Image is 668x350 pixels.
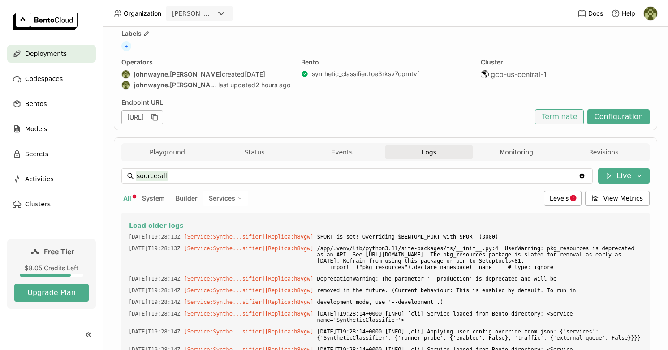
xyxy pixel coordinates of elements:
[550,194,569,202] span: Levels
[622,9,635,17] span: Help
[585,191,650,206] button: View Metrics
[7,170,96,188] a: Activities
[129,232,181,242] span: 2025-09-22T19:28:13.780Z
[544,191,582,206] div: Levels
[203,191,248,206] div: Services
[644,7,657,20] img: johnwayne.jiang john
[25,149,48,159] span: Secrets
[317,274,642,284] span: DeprecationWarning: The parameter '--production' is deprecated and will be
[184,276,265,282] span: [Service:Synthe...sifier]
[25,124,47,134] span: Models
[121,58,290,66] div: Operators
[136,169,578,183] input: Search
[265,245,313,252] span: [Replica:h8vgw]
[25,174,54,184] span: Activities
[134,81,218,89] strong: johnwayne.[PERSON_NAME]
[129,327,181,337] span: 2025-09-22T19:28:14.942Z
[473,145,560,159] button: Monitoring
[215,9,216,18] input: Selected bentoml-john.
[121,70,290,79] div: created
[129,286,181,295] span: 2025-09-22T19:28:14.326Z
[184,299,265,305] span: [Service:Synthe...sifier]
[25,73,63,84] span: Codespaces
[7,120,96,138] a: Models
[13,13,78,30] img: logo
[317,243,642,272] span: /app/.venv/lib/python3.11/site-packages/fs/__init__.py:4: UserWarning: pkg_resources is deprecate...
[317,232,642,242] span: $PORT is set! Overriding $BENTOML_PORT with $PORT (3000)
[140,192,167,204] button: System
[317,286,642,295] span: removed in the future. (Current behaviour: This is enabled by default. To run in
[603,194,643,203] span: View Metrics
[298,145,386,159] button: Events
[301,58,470,66] div: Bento
[577,9,603,18] a: Docs
[121,30,650,38] div: Labels
[14,264,89,272] div: $8.05 Credits Left
[7,95,96,113] a: Bentos
[265,276,313,282] span: [Replica:h8vgw]
[25,98,47,109] span: Bentos
[129,274,181,284] span: 2025-09-22T19:28:14.326Z
[122,70,130,78] img: johnwayne.jiang john
[176,194,198,202] span: Builder
[174,192,199,204] button: Builder
[122,81,130,89] img: johnwayne.jiang john
[245,70,265,78] span: [DATE]
[121,81,290,90] div: last updated
[265,311,313,317] span: [Replica:h8vgw]
[121,110,163,124] div: [URL]
[611,9,635,18] div: Help
[44,247,74,256] span: Free Tier
[265,287,313,294] span: [Replica:h8vgw]
[124,9,161,17] span: Organization
[7,239,96,309] a: Free Tier$8.05 Credits LeftUpgrade Plan
[481,58,650,66] div: Cluster
[7,70,96,88] a: Codespaces
[184,234,265,240] span: [Service:Synthe...sifier]
[317,327,642,343] span: [DATE]T19:28:14+0000 [INFO] [cli] Applying user config override from json: {'services': {'Synthet...
[265,234,313,240] span: [Replica:h8vgw]
[265,329,313,335] span: [Replica:h8vgw]
[134,70,222,78] strong: johnwayne.[PERSON_NAME]
[184,311,265,317] span: [Service:Synthe...sifier]
[587,109,650,124] button: Configuration
[422,148,436,156] span: Logs
[598,168,650,184] button: Live
[172,9,214,18] div: [PERSON_NAME]
[129,243,181,253] span: 2025-09-22T19:28:13.948Z
[535,109,584,124] button: Terminate
[560,145,647,159] button: Revisions
[209,194,235,202] span: Services
[255,81,290,89] span: 2 hours ago
[184,287,265,294] span: [Service:Synthe...sifier]
[588,9,603,17] span: Docs
[121,41,131,51] span: +
[7,145,96,163] a: Secrets
[129,222,183,230] span: Load older logs
[14,284,89,302] button: Upgrade Plan
[578,172,586,179] svg: Clear value
[129,309,181,319] span: 2025-09-22T19:28:14.873Z
[129,220,642,231] button: Load older logs
[25,199,51,209] span: Clusters
[121,192,133,204] button: All
[121,98,530,107] div: Endpoint URL
[124,145,211,159] button: Playground
[25,48,67,59] span: Deployments
[142,194,165,202] span: System
[317,309,642,325] span: [DATE]T19:28:14+0000 [INFO] [cli] Service loaded from Bento directory: <Service name='SyntheticCl...
[123,194,131,202] span: All
[184,329,265,335] span: [Service:Synthe...sifier]
[312,70,419,78] a: synthetic_classifier:toe3rksv7cprntvf
[129,297,181,307] span: 2025-09-22T19:28:14.326Z
[211,145,298,159] button: Status
[7,45,96,63] a: Deployments
[317,297,642,307] span: development mode, use '--development'.)
[184,245,265,252] span: [Service:Synthe...sifier]
[265,299,313,305] span: [Replica:h8vgw]
[491,70,547,79] span: gcp-us-central-1
[7,195,96,213] a: Clusters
